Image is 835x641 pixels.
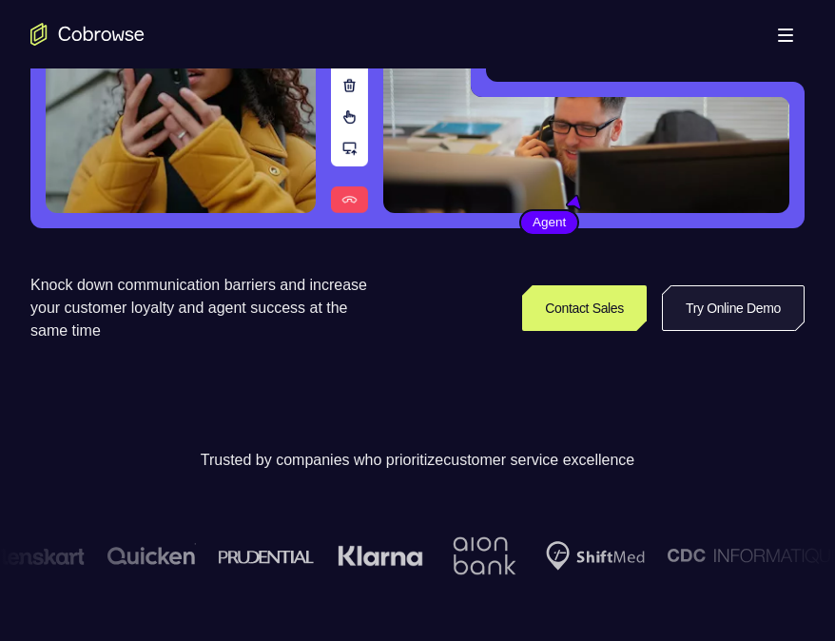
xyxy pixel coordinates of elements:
img: prudential [173,549,269,564]
a: Contact Sales [522,285,647,331]
p: Knock down communication barriers and increase your customer loyalty and agent success at the sam... [30,274,383,342]
img: A customer support agent talking on the phone [383,36,789,213]
img: Klarna [292,545,378,568]
img: Aion Bank [400,517,477,594]
a: Try Online Demo [662,285,805,331]
img: Shiftmed [500,541,599,571]
a: Go to the home page [30,23,145,46]
span: customer service excellence [443,452,634,468]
